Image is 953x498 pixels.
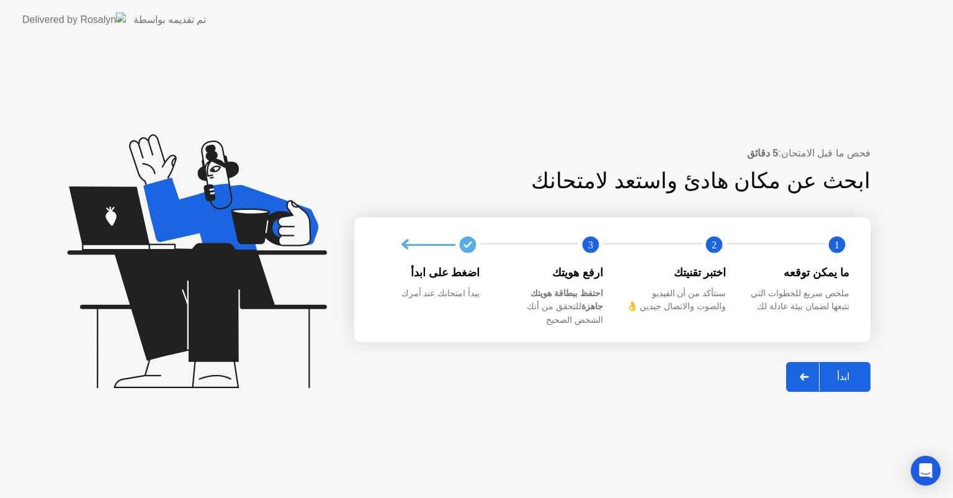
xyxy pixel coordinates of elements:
[911,456,941,486] div: Open Intercom Messenger
[22,12,126,27] img: Delivered by Rosalyn
[623,265,727,281] div: اختبر تقنيتك
[820,371,867,383] div: ابدأ
[354,146,870,161] div: فحص ما قبل الامتحان:
[747,148,778,158] b: 5 دقائق
[834,239,839,251] text: 1
[500,287,604,327] div: للتحقق من أنك الشخص الصحيح
[623,287,727,314] div: سنتأكد من أن الفيديو والصوت والاتصال جيدين 👌
[434,165,871,197] div: ابحث عن مكان هادئ واستعد لامتحانك
[711,239,716,251] text: 2
[588,239,593,251] text: 3
[786,362,870,392] button: ابدأ
[377,265,480,281] div: اضغط على ابدأ
[746,265,850,281] div: ما يمكن توقعه
[746,287,850,314] div: ملخص سريع للخطوات التي نتبعها لضمان بيئة عادلة لك
[377,287,480,301] div: يبدأ امتحانك عند أمرك
[530,288,603,312] b: احتفظ ببطاقة هويتك جاهزة
[500,265,604,281] div: ارفع هويتك
[133,12,206,27] div: تم تقديمه بواسطة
